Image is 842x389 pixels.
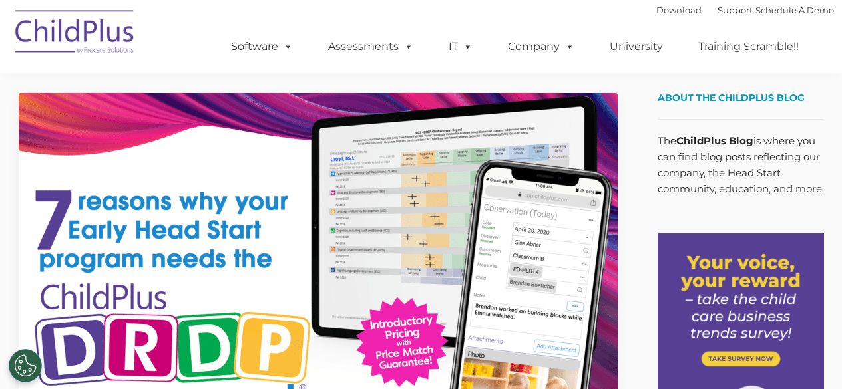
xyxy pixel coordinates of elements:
[656,5,702,15] a: Download
[718,5,753,15] a: Support
[658,133,824,197] p: The is where you can find blog posts reflecting our company, the Head Start community, education,...
[218,33,306,60] a: Software
[9,1,142,67] img: ChildPlus by Procare Solutions
[656,5,834,15] font: |
[676,134,753,147] strong: ChildPlus Blog
[658,92,805,104] span: About the ChildPlus Blog
[495,33,588,60] a: Company
[685,33,812,60] a: Training Scramble!!
[315,33,427,60] a: Assessments
[435,33,486,60] a: IT
[596,33,676,60] a: University
[755,5,834,15] a: Schedule A Demo
[9,349,42,382] button: Cookies Settings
